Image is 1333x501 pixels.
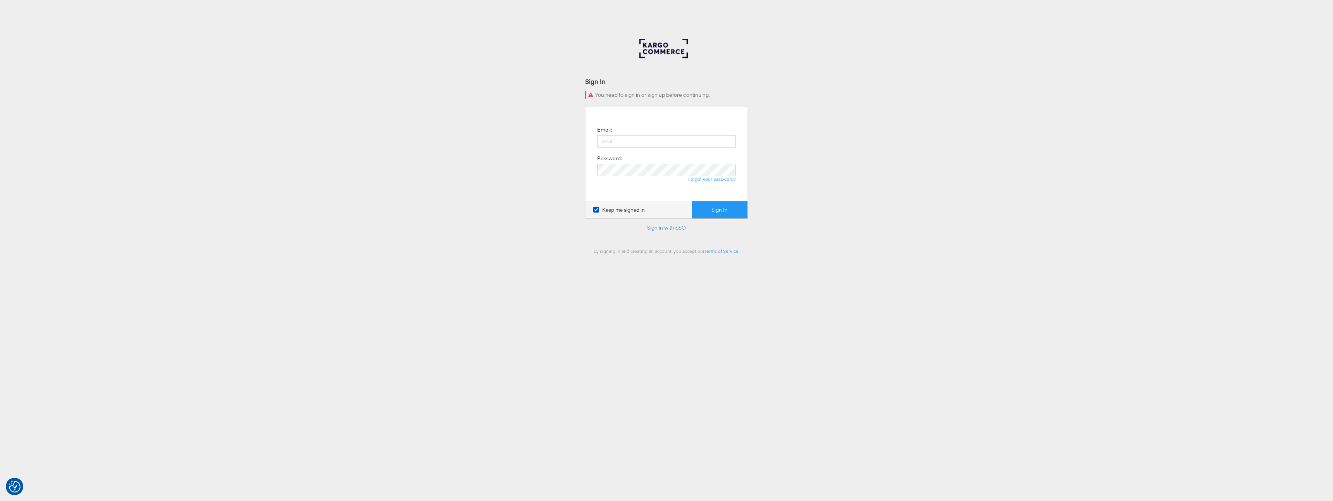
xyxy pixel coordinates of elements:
[585,77,748,86] div: Sign In
[647,224,686,231] a: Sign in with SSO
[597,155,622,162] label: Password:
[593,206,645,214] label: Keep me signed in
[9,481,21,492] img: Revisit consent button
[704,248,739,254] a: Terms of Service
[688,176,736,182] a: Forgot your password?
[585,248,748,254] div: By signing in and creating an account, you accept our .
[585,91,748,99] div: You need to sign in or sign up before continuing.
[597,126,612,134] label: Email:
[692,201,747,219] button: Sign In
[9,481,21,492] button: Consent Preferences
[597,135,736,148] input: Email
